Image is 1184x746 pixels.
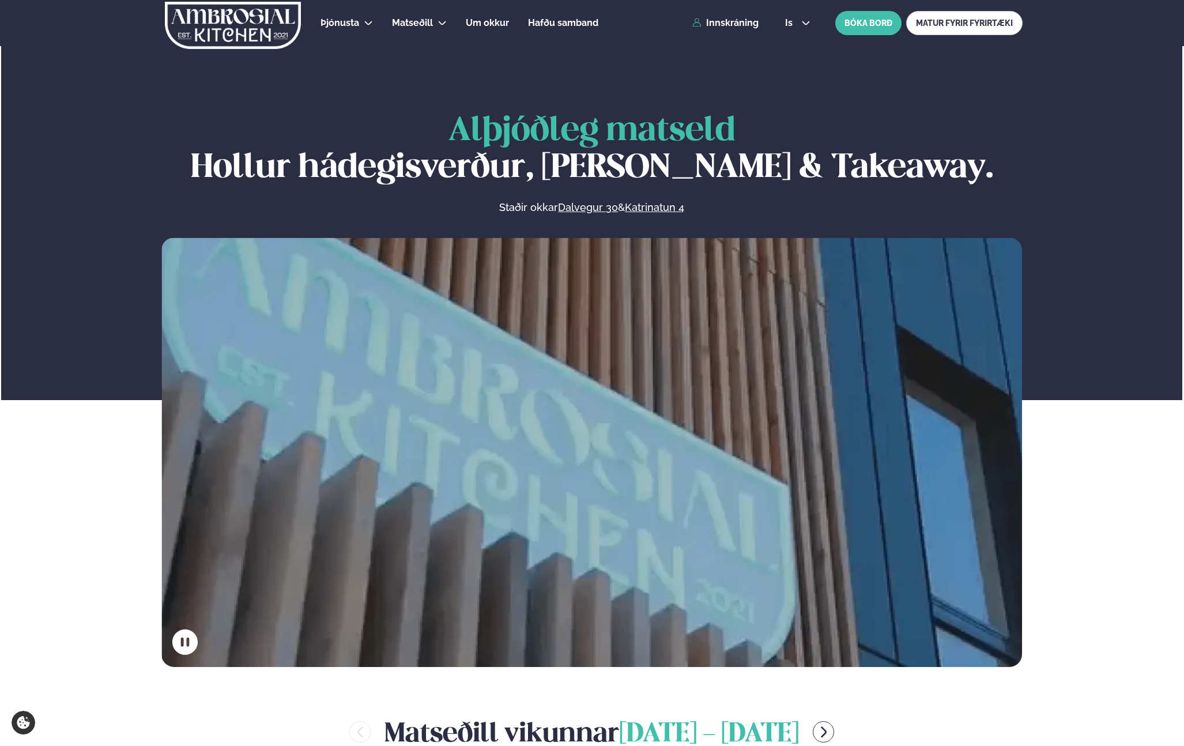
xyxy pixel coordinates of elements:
[625,201,684,214] a: Katrinatun 4
[320,17,359,28] span: Þjónusta
[161,113,1022,187] h1: Hollur hádegisverður, [PERSON_NAME] & Takeaway.
[692,18,759,28] a: Innskráning
[785,18,796,28] span: is
[320,16,359,30] a: Þjónusta
[528,16,598,30] a: Hafðu samband
[374,201,810,214] p: Staðir okkar &
[12,711,35,734] a: Cookie settings
[776,18,819,28] button: is
[906,11,1023,35] a: MATUR FYRIR FYRIRTÆKI
[466,16,509,30] a: Um okkur
[813,721,834,743] button: menu-btn-right
[528,17,598,28] span: Hafðu samband
[349,721,371,743] button: menu-btn-left
[392,16,433,30] a: Matseðill
[558,201,618,214] a: Dalvegur 30
[835,11,902,35] button: BÓKA BORÐ
[164,2,302,49] img: logo
[466,17,509,28] span: Um okkur
[392,17,433,28] span: Matseðill
[448,115,736,147] span: Alþjóðleg matseld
